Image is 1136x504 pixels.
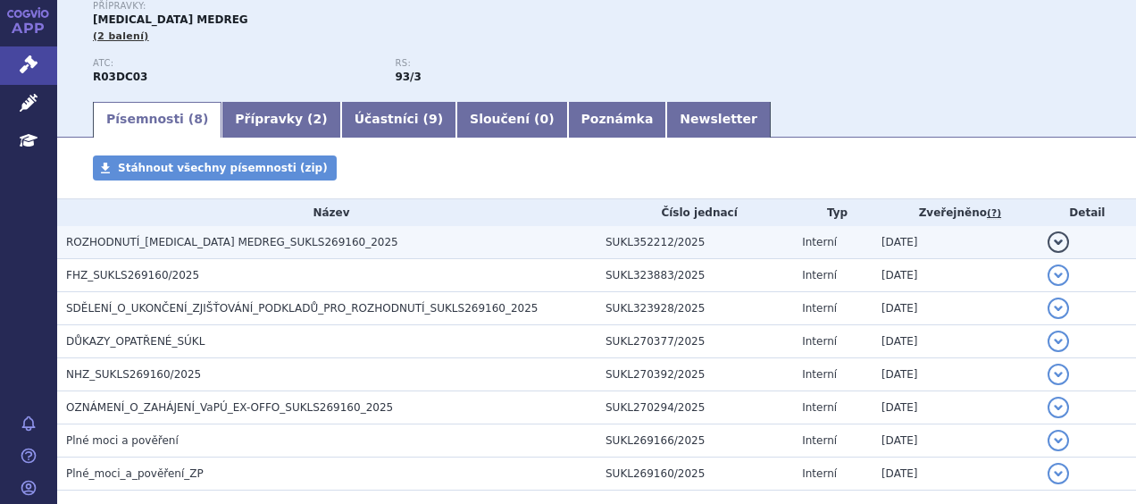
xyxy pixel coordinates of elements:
[93,30,149,42] span: (2 balení)
[66,368,201,381] span: NHZ_SUKLS269160/2025
[93,13,248,26] span: [MEDICAL_DATA] MEDREG
[1048,463,1069,484] button: detail
[93,102,221,138] a: Písemnosti (8)
[597,199,793,226] th: Číslo jednací
[802,269,837,281] span: Interní
[873,458,1039,491] td: [DATE]
[873,358,1039,391] td: [DATE]
[597,458,793,491] td: SUKL269160/2025
[873,259,1039,292] td: [DATE]
[341,102,456,138] a: Účastníci (9)
[221,102,340,138] a: Přípravky (2)
[66,467,204,480] span: Plné_moci_a_pověření_ZP
[802,434,837,447] span: Interní
[597,226,793,259] td: SUKL352212/2025
[539,112,548,126] span: 0
[93,58,377,69] p: ATC:
[456,102,567,138] a: Sloučení (0)
[1039,199,1136,226] th: Detail
[597,358,793,391] td: SUKL270392/2025
[66,302,538,315] span: SDĚLENÍ_O_UKONČENÍ_ZJIŠŤOVÁNÍ_PODKLADŮ_PRO_ROZHODNUTÍ_SUKLS269160_2025
[802,302,837,315] span: Interní
[802,236,837,248] span: Interní
[1048,231,1069,253] button: detail
[873,292,1039,325] td: [DATE]
[597,259,793,292] td: SUKL323883/2025
[1048,397,1069,418] button: detail
[793,199,873,226] th: Typ
[118,162,328,174] span: Stáhnout všechny písemnosti (zip)
[987,207,1001,220] abbr: (?)
[66,401,393,414] span: OZNÁMENÍ_O_ZAHÁJENÍ_VaPÚ_EX-OFFO_SUKLS269160_2025
[66,335,205,348] span: DŮKAZY_OPATŘENÉ_SÚKL
[873,391,1039,424] td: [DATE]
[66,269,199,281] span: FHZ_SUKLS269160/2025
[568,102,667,138] a: Poznámka
[1048,298,1069,319] button: detail
[395,58,679,69] p: RS:
[873,226,1039,259] td: [DATE]
[313,112,322,126] span: 2
[194,112,203,126] span: 8
[57,199,597,226] th: Název
[802,467,837,480] span: Interní
[1048,364,1069,385] button: detail
[597,424,793,458] td: SUKL269166/2025
[873,424,1039,458] td: [DATE]
[93,155,337,181] a: Stáhnout všechny písemnosti (zip)
[395,71,421,83] strong: preventivní antiastmatika, antileukotrieny, p.o.
[597,292,793,325] td: SUKL323928/2025
[873,199,1039,226] th: Zveřejněno
[597,325,793,358] td: SUKL270377/2025
[597,391,793,424] td: SUKL270294/2025
[873,325,1039,358] td: [DATE]
[802,401,837,414] span: Interní
[1048,265,1069,286] button: detail
[93,1,697,12] p: Přípravky:
[802,368,837,381] span: Interní
[429,112,438,126] span: 9
[802,335,837,348] span: Interní
[66,236,398,248] span: ROZHODNUTÍ_MONTELUKAST MEDREG_SUKLS269160_2025
[66,434,179,447] span: Plné moci a pověření
[666,102,771,138] a: Newsletter
[1048,331,1069,352] button: detail
[1048,430,1069,451] button: detail
[93,71,147,83] strong: MONTELUKAST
